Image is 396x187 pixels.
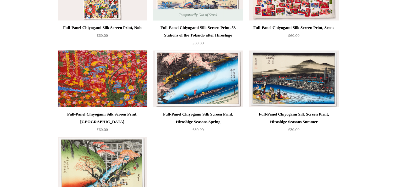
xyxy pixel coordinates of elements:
a: Full-Panel Chiyogami Silk Screen Print, 53 Stations of the Tōkaidō after Hiroshige £60.00 [153,24,243,50]
a: Full-Panel Chiyogami Silk Screen Print, Scene £60.00 [249,24,338,50]
div: Full-Panel Chiyogami Silk Screen Print, Scene [250,24,337,31]
img: Full-Panel Chiyogami Silk Screen Print, Hiroshige Seasons Summer [249,50,338,107]
span: £30.00 [192,127,204,132]
a: Full-Panel Chiyogami Silk Screen Print, Hiroshige Seasons Spring £30.00 [153,110,243,136]
div: Full-Panel Chiyogami Silk Screen Print, Hiroshige Seasons Spring [155,110,241,126]
img: Full-Panel Chiyogami Silk Screen Print, Hiroshige Seasons Spring [153,50,243,107]
div: Full-Panel Chiyogami Silk Screen Print, Hiroshige Seasons Summer [250,110,337,126]
span: Temporarily Out of Stock [173,9,223,20]
a: Full-Panel Chiyogami Silk Screen Print, Red Islands Full-Panel Chiyogami Silk Screen Print, Red I... [58,50,147,107]
span: £60.00 [97,127,108,132]
a: Full-Panel Chiyogami Silk Screen Print, [GEOGRAPHIC_DATA] £60.00 [58,110,147,136]
a: Full-Panel Chiyogami Silk Screen Print, Noh £60.00 [58,24,147,50]
div: Full-Panel Chiyogami Silk Screen Print, Noh [59,24,146,31]
span: £60.00 [192,41,204,45]
div: Full-Panel Chiyogami Silk Screen Print, 53 Stations of the Tōkaidō after Hiroshige [155,24,241,39]
a: Full-Panel Chiyogami Silk Screen Print, Hiroshige Seasons Spring Full-Panel Chiyogami Silk Screen... [153,50,243,107]
div: Full-Panel Chiyogami Silk Screen Print, [GEOGRAPHIC_DATA] [59,110,146,126]
a: Full-Panel Chiyogami Silk Screen Print, Hiroshige Seasons Summer Full-Panel Chiyogami Silk Screen... [249,50,338,107]
span: £60.00 [97,33,108,38]
span: £30.00 [288,127,300,132]
a: Full-Panel Chiyogami Silk Screen Print, Hiroshige Seasons Summer £30.00 [249,110,338,136]
span: £60.00 [288,33,300,38]
img: Full-Panel Chiyogami Silk Screen Print, Red Islands [58,50,147,107]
